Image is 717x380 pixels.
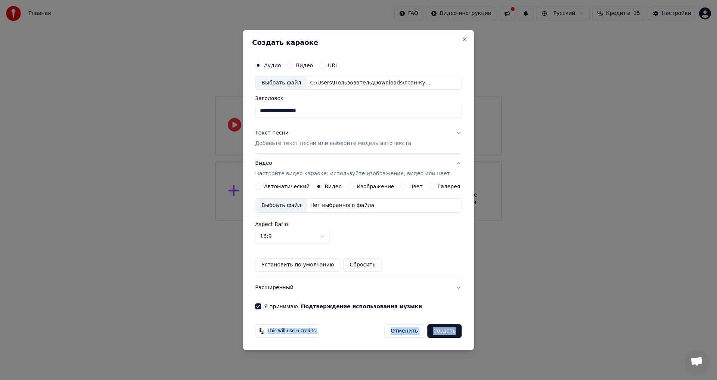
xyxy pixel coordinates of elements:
[264,63,281,68] label: Аудио
[344,258,382,272] button: Сбросить
[325,184,342,189] label: Видео
[255,199,307,212] div: Выбрать файл
[296,63,313,68] label: Видео
[255,258,340,272] button: Установить по умолчанию
[255,130,289,137] div: Текст песни
[255,76,307,90] div: Выбрать файл
[264,184,310,189] label: Автоматический
[255,96,462,101] label: Заголовок
[255,183,462,278] div: ВидеоНастройте видео караоке: используйте изображение, видео или цвет
[307,202,377,209] div: Нет выбранного файла
[255,140,411,148] p: Добавьте текст песни или выберите модель автотекста
[438,184,460,189] label: Галерея
[357,184,394,189] label: Изображение
[328,63,338,68] label: URL
[301,304,422,309] button: Я принимаю
[267,328,316,334] span: This will use 6 credits
[427,324,462,338] button: Создать
[384,324,424,338] button: Отменить
[255,160,450,178] div: Видео
[255,124,462,154] button: Текст песниДобавьте текст песни или выберите модель автотекста
[255,278,462,297] button: Расширенный
[252,39,465,46] h2: Создать караоке
[255,222,462,227] label: Aspect Ratio
[264,304,422,309] label: Я принимаю
[255,170,450,177] p: Настройте видео караоке: используйте изображение, видео или цвет
[307,79,434,87] div: C:\Users\Пользователь\Downloads\гран-куражъ-моргана.mp3
[409,184,423,189] label: Цвет
[255,154,462,184] button: ВидеоНастройте видео караоке: используйте изображение, видео или цвет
